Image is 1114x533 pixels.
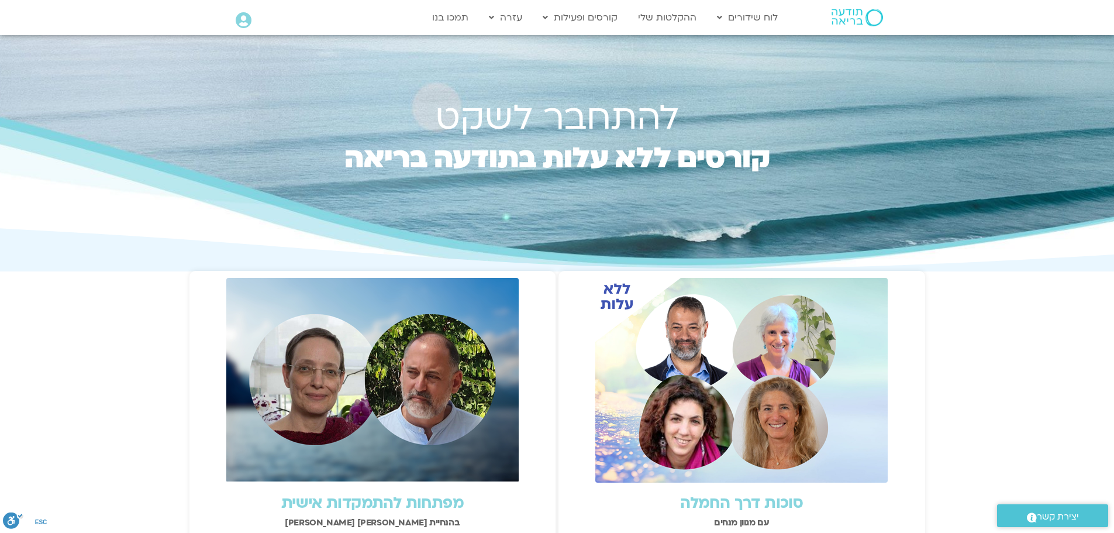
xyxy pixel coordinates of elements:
span: יצירת קשר [1037,509,1079,525]
a: עזרה [483,6,528,29]
h1: להתחבר לשקט [320,102,795,134]
a: ההקלטות שלי [632,6,702,29]
h2: בהנחיית [PERSON_NAME] [PERSON_NAME] [195,518,550,528]
a: לוח שידורים [711,6,784,29]
a: מפתחות להתמקדות אישית [281,493,464,514]
img: תודעה בריאה [832,9,883,26]
a: סוכות דרך החמלה [680,493,803,514]
a: יצירת קשר [997,504,1108,527]
a: קורסים ופעילות [537,6,623,29]
a: תמכו בנו [426,6,474,29]
h2: עם מגוון מנחים [564,518,919,528]
h2: קורסים ללא עלות בתודעה בריאה [320,146,795,198]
